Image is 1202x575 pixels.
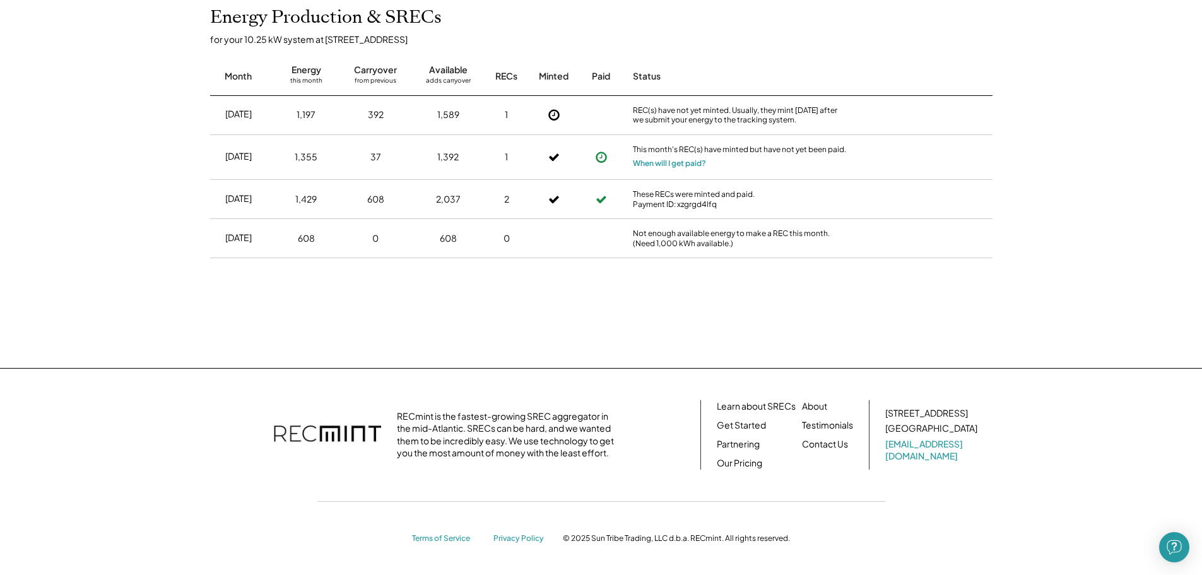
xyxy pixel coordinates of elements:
[717,400,796,413] a: Learn about SRECs
[225,193,252,205] div: [DATE]
[368,109,384,121] div: 392
[292,64,321,76] div: Energy
[426,76,471,89] div: adds carryover
[717,419,766,432] a: Get Started
[225,150,252,163] div: [DATE]
[505,109,508,121] div: 1
[592,148,611,167] button: Payment approved, but not yet initiated.
[633,145,847,157] div: This month's REC(s) have minted but have not yet been paid.
[367,193,384,206] div: 608
[493,533,550,544] a: Privacy Policy
[633,105,847,125] div: REC(s) have not yet minted. Usually, they mint [DATE] after we submit your energy to the tracking...
[225,232,252,244] div: [DATE]
[412,533,481,544] a: Terms of Service
[592,70,610,83] div: Paid
[372,232,379,245] div: 0
[437,151,459,163] div: 1,392
[397,410,621,459] div: RECmint is the fastest-growing SREC aggregator in the mid-Atlantic. SRECs can be hard, and we wan...
[290,76,322,89] div: this month
[295,193,317,206] div: 1,429
[274,413,381,457] img: recmint-logotype%403x.png
[545,105,563,124] button: Not Yet Minted
[563,533,790,543] div: © 2025 Sun Tribe Trading, LLC d.b.a. RECmint. All rights reserved.
[633,70,847,83] div: Status
[495,70,517,83] div: RECs
[802,438,848,451] a: Contact Us
[633,189,847,209] div: These RECs were minted and paid. Payment ID: xzgrgd4lfq
[717,438,760,451] a: Partnering
[429,64,468,76] div: Available
[210,33,1005,45] div: for your 10.25 kW system at [STREET_ADDRESS]
[440,232,457,245] div: 608
[225,108,252,121] div: [DATE]
[885,422,977,435] div: [GEOGRAPHIC_DATA]
[210,7,442,28] h2: Energy Production & SRECs
[539,70,569,83] div: Minted
[437,109,459,121] div: 1,589
[885,438,980,463] a: [EMAIL_ADDRESS][DOMAIN_NAME]
[802,419,853,432] a: Testimonials
[355,76,396,89] div: from previous
[505,151,508,163] div: 1
[717,457,762,470] a: Our Pricing
[354,64,397,76] div: Carryover
[504,232,510,245] div: 0
[504,193,509,206] div: 2
[297,109,315,121] div: 1,197
[633,228,847,248] div: Not enough available energy to make a REC this month. (Need 1,000 kWh available.)
[225,70,252,83] div: Month
[885,407,968,420] div: [STREET_ADDRESS]
[298,232,315,245] div: 608
[633,157,706,170] button: When will I get paid?
[802,400,827,413] a: About
[436,193,461,206] div: 2,037
[295,151,317,163] div: 1,355
[370,151,381,163] div: 37
[1159,532,1189,562] div: Open Intercom Messenger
